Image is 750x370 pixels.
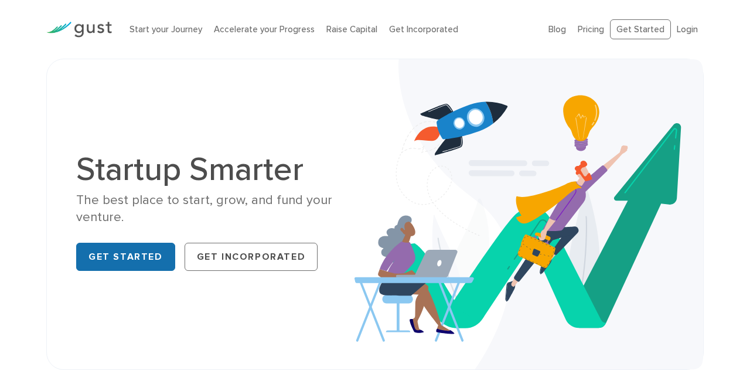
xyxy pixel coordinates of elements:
div: The best place to start, grow, and fund your venture. [76,192,366,226]
img: Gust Logo [46,22,112,38]
a: Get Incorporated [185,243,318,271]
a: Blog [548,24,566,35]
a: Get Started [76,243,175,271]
img: Startup Smarter Hero [354,59,703,369]
a: Pricing [578,24,604,35]
a: Get Started [610,19,671,40]
h1: Startup Smarter [76,153,366,186]
a: Accelerate your Progress [214,24,315,35]
a: Start your Journey [129,24,202,35]
a: Raise Capital [326,24,377,35]
a: Get Incorporated [389,24,458,35]
a: Login [677,24,698,35]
